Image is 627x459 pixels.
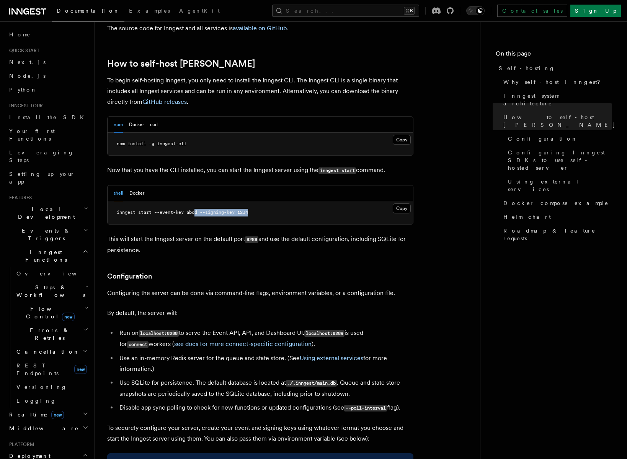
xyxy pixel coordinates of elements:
[6,69,90,83] a: Node.js
[500,196,612,210] a: Docker compose example
[107,23,413,34] p: The source code for Inngest and all services is .
[13,394,90,408] a: Logging
[13,348,80,356] span: Cancellation
[344,405,387,411] code: --poll-interval
[6,28,90,41] a: Home
[503,78,606,86] span: Why self-host Inngest?
[6,267,90,408] div: Inngest Functions
[13,302,90,323] button: Flow Controlnew
[286,380,337,387] code: ./.inngest/main.db
[233,25,287,32] a: available on GitHub
[74,365,87,374] span: new
[6,202,90,224] button: Local Development
[174,340,312,348] a: see docs for more connect-specific configuration
[9,59,46,65] span: Next.js
[6,167,90,189] a: Setting up your app
[175,2,224,21] a: AgentKit
[6,441,34,448] span: Platform
[6,411,64,418] span: Realtime
[139,330,179,337] code: localhost:8288
[129,185,144,201] button: Docker
[6,408,90,421] button: Realtimenew
[393,135,411,145] button: Copy
[6,425,79,432] span: Middleware
[496,61,612,75] a: Self-hosting
[500,89,612,110] a: Inngest system architecture
[6,248,83,264] span: Inngest Functions
[508,149,612,172] span: Configuring Inngest SDKs to use self-hosted server
[117,377,413,399] li: Use SQLite for persistence. The default database is located at . Queue and state store snapshots ...
[107,234,413,256] p: This will start the Inngest server on the default port and use the default configuration, includi...
[300,354,363,362] a: Using external services
[6,195,32,201] span: Features
[117,210,248,215] span: inngest start --event-key abcd --signing-key 1234
[500,210,612,224] a: Helm chart
[16,384,67,390] span: Versioning
[51,411,64,419] span: new
[503,227,612,242] span: Roadmap & feature requests
[304,330,345,337] code: localhost:8289
[13,326,83,342] span: Errors & Retries
[13,305,84,320] span: Flow Control
[508,178,612,193] span: Using external services
[16,270,95,277] span: Overview
[150,117,158,133] button: curl
[6,245,90,267] button: Inngest Functions
[9,149,74,163] span: Leveraging Steps
[13,284,85,299] span: Steps & Workflows
[505,146,612,175] a: Configuring Inngest SDKs to use self-hosted server
[107,165,413,176] p: Now that you have the CLI installed, you can start the Inngest server using the command.
[107,75,413,107] p: To begin self-hosting Inngest, you only need to install the Inngest CLI. The Inngest CLI is a sin...
[6,224,90,245] button: Events & Triggers
[52,2,124,21] a: Documentation
[9,31,31,38] span: Home
[57,8,120,14] span: Documentation
[9,128,55,142] span: Your first Functions
[272,5,419,17] button: Search...⌘K
[117,353,413,374] li: Use an in-memory Redis server for the queue and state store. (See for more information.)
[6,83,90,97] a: Python
[16,362,59,376] span: REST Endpoints
[117,141,186,146] span: npm install -g inngest-cli
[124,2,175,21] a: Examples
[503,92,612,107] span: Inngest system architecture
[505,175,612,196] a: Using external services
[107,271,152,282] a: Configuration
[9,73,46,79] span: Node.js
[9,87,37,93] span: Python
[62,313,75,321] span: new
[107,308,413,318] p: By default, the server will:
[570,5,621,17] a: Sign Up
[245,236,258,243] code: 8288
[6,205,83,221] span: Local Development
[503,199,609,207] span: Docker compose example
[6,124,90,146] a: Your first Functions
[129,117,144,133] button: Docker
[9,171,75,185] span: Setting up your app
[13,380,90,394] a: Versioning
[13,267,90,280] a: Overview
[466,6,485,15] button: Toggle dark mode
[114,185,123,201] button: shell
[129,8,170,14] span: Examples
[505,132,612,146] a: Configuration
[127,341,149,348] code: connect
[6,55,90,69] a: Next.js
[497,5,567,17] a: Contact sales
[6,48,39,54] span: Quick start
[496,49,612,61] h4: On this page
[318,167,356,174] code: inngest start
[13,323,90,345] button: Errors & Retries
[9,114,88,120] span: Install the SDK
[6,227,83,242] span: Events & Triggers
[16,398,56,404] span: Logging
[503,213,551,221] span: Helm chart
[114,117,123,133] button: npm
[6,110,90,124] a: Install the SDK
[107,288,413,298] p: Configuring the server can be done via command-line flags, environment variables, or a configurat...
[13,345,90,359] button: Cancellation
[117,328,413,350] li: Run on to serve the Event API, API, and Dashboard UI. is used for workers ( ).
[6,421,90,435] button: Middleware
[404,7,415,15] kbd: ⌘K
[6,103,43,109] span: Inngest tour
